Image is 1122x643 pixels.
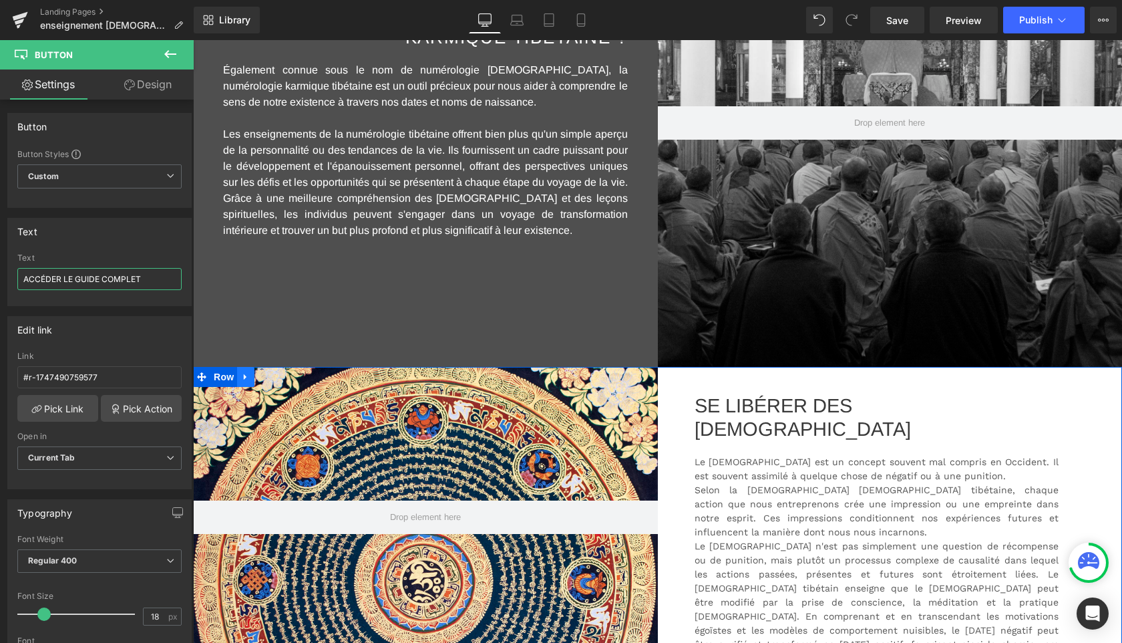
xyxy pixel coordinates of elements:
a: Pick Action [101,395,182,422]
span: Les enseignements de la numérologie tibétaine offrent bien plus qu'un simple aperçu de la personn... [30,88,435,196]
span: Library [219,14,250,26]
div: Text [17,253,182,263]
b: Current Tab [28,453,75,463]
b: Custom [28,171,59,182]
b: Regular 400 [28,555,77,565]
div: Font Weight [17,535,182,544]
a: Preview [930,7,998,33]
button: Undo [806,7,833,33]
div: Button Styles [17,148,182,159]
span: Save [886,13,908,27]
span: Row [17,327,44,347]
div: Edit link [17,317,53,336]
a: Mobile [565,7,597,33]
div: Button [17,114,47,132]
a: Design [100,70,196,100]
p: Le [DEMOGRAPHIC_DATA] n'est pas simplement une question de récompense ou de punition, mais plutôt... [502,499,866,626]
a: Desktop [469,7,501,33]
button: Publish [1003,7,1085,33]
div: Open in [17,432,182,441]
input: https://your-shop.myshopify.com [17,366,182,388]
span: Publish [1019,15,1053,25]
p: Le [DEMOGRAPHIC_DATA] est un concept souvent mal compris en Occident. Il est souvent assimilé à q... [502,415,866,443]
span: Preview [946,13,982,27]
span: Button [35,49,73,60]
div: Open Intercom Messenger [1077,598,1109,630]
h1: SE LIBÉRER DES [DEMOGRAPHIC_DATA] [502,354,866,401]
button: More [1090,7,1117,33]
a: Pick Link [17,395,98,422]
p: Selon la [DEMOGRAPHIC_DATA] [DEMOGRAPHIC_DATA] tibétaine, chaque action que nous entreprenons cré... [502,443,866,499]
div: Link [17,352,182,361]
a: Tablet [533,7,565,33]
button: Redo [838,7,865,33]
a: Expand / Collapse [44,327,61,347]
div: Text [17,219,37,237]
a: Laptop [501,7,533,33]
a: Landing Pages [40,7,194,17]
span: px [168,612,180,621]
div: Typography [17,500,72,519]
div: Font Size [17,592,182,601]
span: enseignement [DEMOGRAPHIC_DATA] esoterique tibetain les voies lumineuses de l'eveil [40,20,168,31]
span: Également connue sous le nom de numérologie [DEMOGRAPHIC_DATA], la numérologie karmique tibétaine... [30,24,435,68]
a: New Library [194,7,260,33]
